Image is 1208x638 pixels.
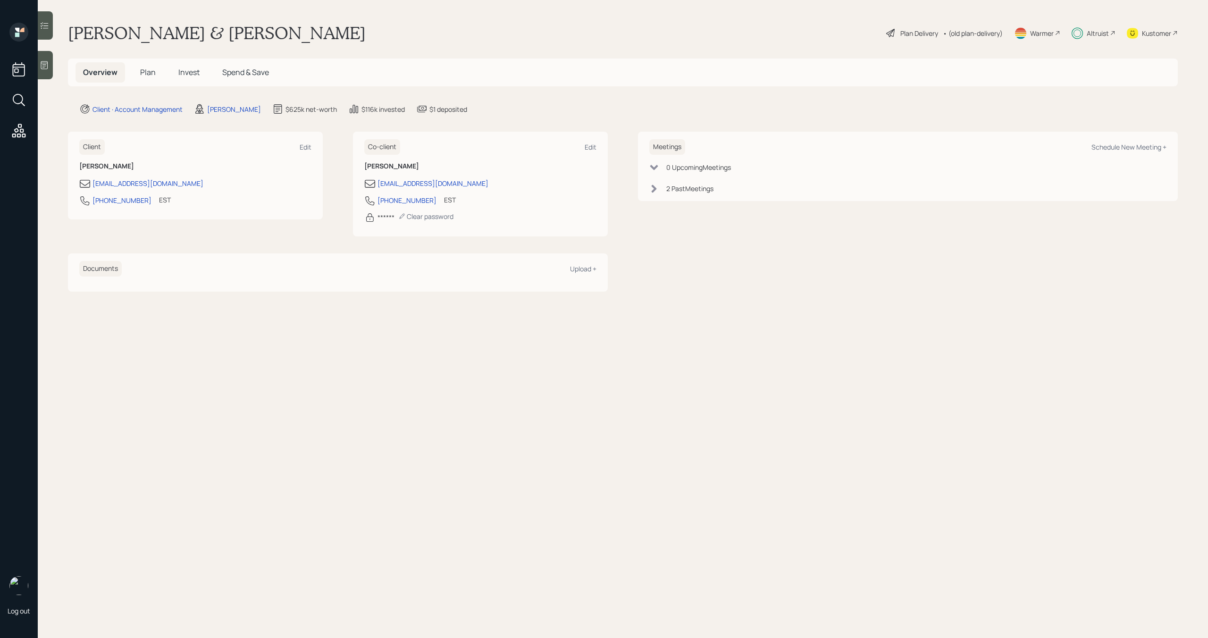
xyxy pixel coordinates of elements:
div: Schedule New Meeting + [1091,143,1166,151]
div: Warmer [1030,28,1054,38]
div: Altruist [1087,28,1109,38]
span: Plan [140,67,156,77]
div: EST [159,195,171,205]
div: $116k invested [361,104,405,114]
div: [PHONE_NUMBER] [92,195,151,205]
h6: Co-client [364,139,400,155]
h6: [PERSON_NAME] [79,162,311,170]
div: [EMAIL_ADDRESS][DOMAIN_NAME] [377,178,488,188]
span: Spend & Save [222,67,269,77]
div: • (old plan-delivery) [943,28,1003,38]
div: Clear password [398,212,453,221]
div: $1 deposited [429,104,467,114]
div: Kustomer [1142,28,1171,38]
div: [PHONE_NUMBER] [377,195,436,205]
div: $625k net-worth [285,104,337,114]
div: Plan Delivery [900,28,938,38]
div: 2 Past Meeting s [666,184,713,193]
h6: Documents [79,261,122,277]
div: [EMAIL_ADDRESS][DOMAIN_NAME] [92,178,203,188]
img: michael-russo-headshot.png [9,576,28,595]
h1: [PERSON_NAME] & [PERSON_NAME] [68,23,366,43]
h6: Client [79,139,105,155]
div: EST [444,195,456,205]
div: Log out [8,606,30,615]
div: Client · Account Management [92,104,183,114]
div: Upload + [570,264,596,273]
div: 0 Upcoming Meeting s [666,162,731,172]
div: [PERSON_NAME] [207,104,261,114]
div: Edit [585,143,596,151]
h6: Meetings [649,139,685,155]
span: Invest [178,67,200,77]
div: Edit [300,143,311,151]
span: Overview [83,67,117,77]
h6: [PERSON_NAME] [364,162,596,170]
